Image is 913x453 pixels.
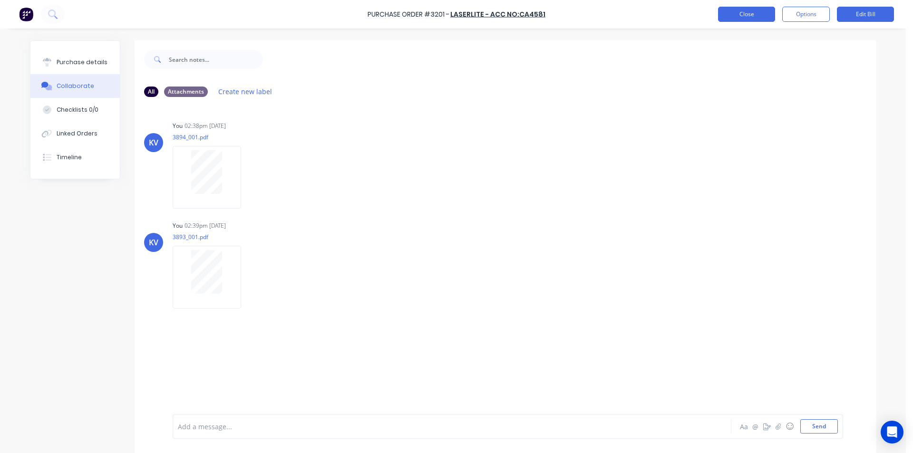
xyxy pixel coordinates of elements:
[800,419,838,434] button: Send
[718,7,775,22] button: Close
[57,58,107,67] div: Purchase details
[30,50,120,74] button: Purchase details
[149,137,158,148] div: KV
[173,222,183,230] div: You
[169,50,263,69] input: Search notes...
[30,74,120,98] button: Collaborate
[173,233,251,241] p: 3893_001.pdf
[368,10,449,19] div: Purchase Order #3201 -
[57,82,94,90] div: Collaborate
[750,421,761,432] button: @
[19,7,33,21] img: Factory
[30,122,120,145] button: Linked Orders
[837,7,894,22] button: Edit Bill
[784,421,796,432] button: ☺
[30,145,120,169] button: Timeline
[30,98,120,122] button: Checklists 0/0
[782,7,830,22] button: Options
[450,10,545,19] a: Laserlite - Acc No:CA4581
[57,106,98,114] div: Checklists 0/0
[144,87,158,97] div: All
[57,153,82,162] div: Timeline
[881,421,903,443] div: Open Intercom Messenger
[173,133,251,141] p: 3894_001.pdf
[185,122,226,130] div: 02:38pm [DATE]
[214,85,277,98] button: Create new label
[149,237,158,248] div: KV
[173,122,183,130] div: You
[738,421,750,432] button: Aa
[57,129,97,138] div: Linked Orders
[185,222,226,230] div: 02:39pm [DATE]
[164,87,208,97] div: Attachments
